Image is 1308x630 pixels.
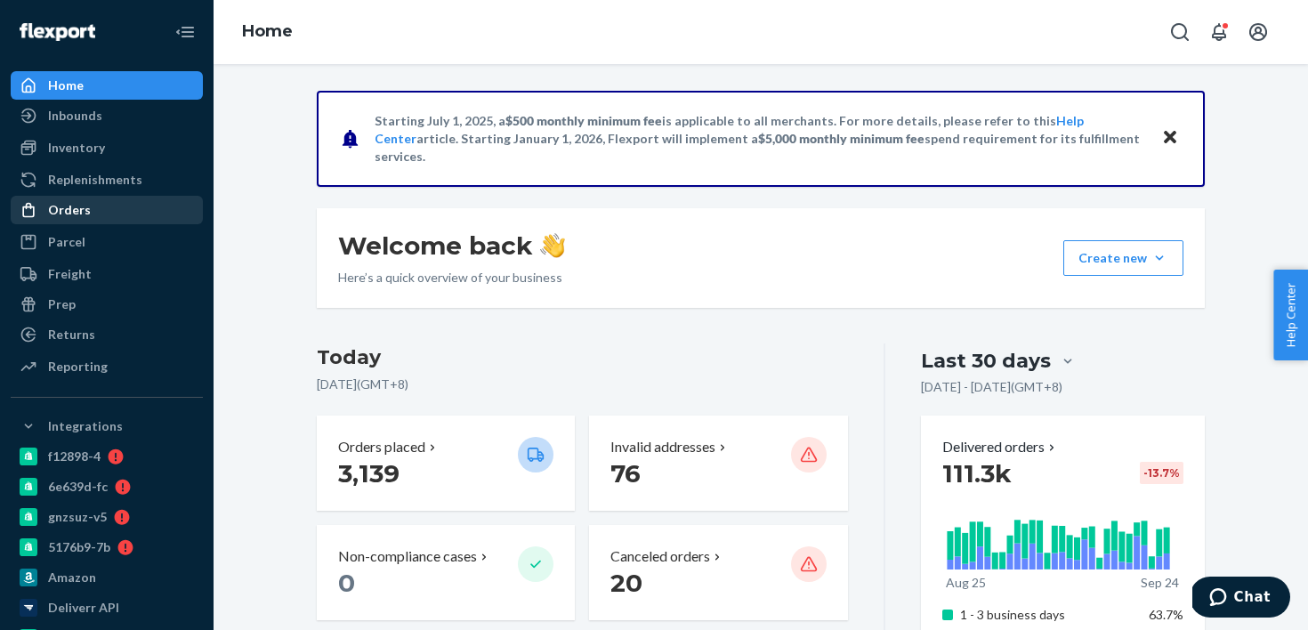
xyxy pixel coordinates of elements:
[11,71,203,100] a: Home
[960,606,1135,624] p: 1 - 3 business days
[589,525,847,620] button: Canceled orders 20
[11,563,203,592] a: Amazon
[11,290,203,319] a: Prep
[48,201,91,219] div: Orders
[11,320,203,349] a: Returns
[11,228,203,256] a: Parcel
[48,265,92,283] div: Freight
[11,442,203,471] a: f12898-4
[1192,577,1290,621] iframe: Opens a widget where you can chat to one of our agents
[48,538,110,556] div: 5176b9-7b
[11,260,203,288] a: Freight
[11,352,203,381] a: Reporting
[942,458,1012,489] span: 111.3k
[228,6,307,58] ol: breadcrumbs
[1273,270,1308,360] button: Help Center
[317,343,848,372] h3: Today
[48,77,84,94] div: Home
[11,594,203,622] a: Deliverr API
[1140,462,1183,484] div: -13.7 %
[946,574,986,592] p: Aug 25
[921,378,1062,396] p: [DATE] - [DATE] ( GMT+8 )
[11,101,203,130] a: Inbounds
[48,448,101,465] div: f12898-4
[11,133,203,162] a: Inventory
[317,525,575,620] button: Non-compliance cases 0
[921,347,1051,375] div: Last 30 days
[338,230,565,262] h1: Welcome back
[48,358,108,376] div: Reporting
[48,107,102,125] div: Inbounds
[1063,240,1183,276] button: Create new
[48,171,142,189] div: Replenishments
[11,412,203,440] button: Integrations
[375,112,1144,166] p: Starting July 1, 2025, a is applicable to all merchants. For more details, please refer to this a...
[610,437,715,457] p: Invalid addresses
[1141,574,1179,592] p: Sep 24
[338,437,425,457] p: Orders placed
[505,113,662,128] span: $500 monthly minimum fee
[48,233,85,251] div: Parcel
[338,546,477,567] p: Non-compliance cases
[589,416,847,511] button: Invalid addresses 76
[758,131,924,146] span: $5,000 monthly minimum fee
[11,166,203,194] a: Replenishments
[11,472,203,501] a: 6e639d-fc
[317,376,848,393] p: [DATE] ( GMT+8 )
[610,546,710,567] p: Canceled orders
[48,139,105,157] div: Inventory
[610,568,642,598] span: 20
[1201,14,1237,50] button: Open notifications
[48,508,107,526] div: gnzsuz-v5
[1159,125,1182,151] button: Close
[48,417,123,435] div: Integrations
[338,568,355,598] span: 0
[11,503,203,531] a: gnzsuz-v5
[242,21,293,41] a: Home
[610,458,641,489] span: 76
[48,295,76,313] div: Prep
[1162,14,1198,50] button: Open Search Box
[48,478,108,496] div: 6e639d-fc
[540,233,565,258] img: hand-wave emoji
[48,599,119,617] div: Deliverr API
[1240,14,1276,50] button: Open account menu
[11,533,203,561] a: 5176b9-7b
[317,416,575,511] button: Orders placed 3,139
[942,437,1059,457] button: Delivered orders
[338,458,400,489] span: 3,139
[1149,607,1183,622] span: 63.7%
[167,14,203,50] button: Close Navigation
[48,569,96,586] div: Amazon
[20,23,95,41] img: Flexport logo
[11,196,203,224] a: Orders
[48,326,95,343] div: Returns
[338,269,565,287] p: Here’s a quick overview of your business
